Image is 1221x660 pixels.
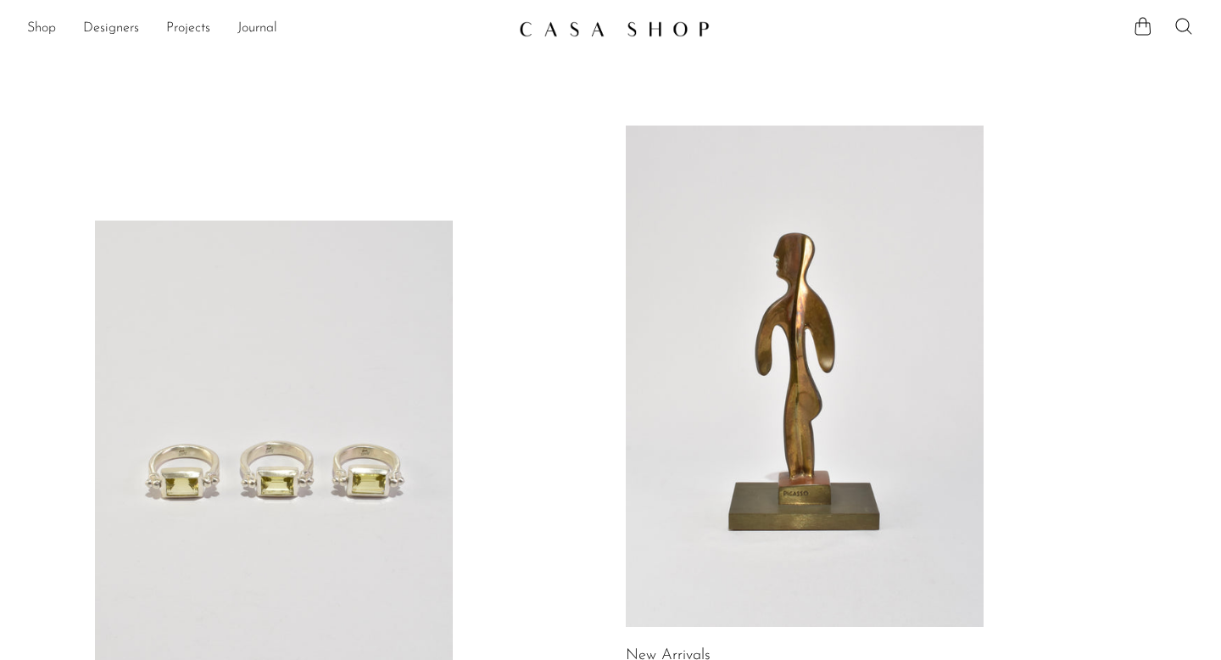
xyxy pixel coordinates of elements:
nav: Desktop navigation [27,14,505,43]
a: Journal [237,18,277,40]
a: Projects [166,18,210,40]
ul: NEW HEADER MENU [27,14,505,43]
a: Shop [27,18,56,40]
a: Designers [83,18,139,40]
